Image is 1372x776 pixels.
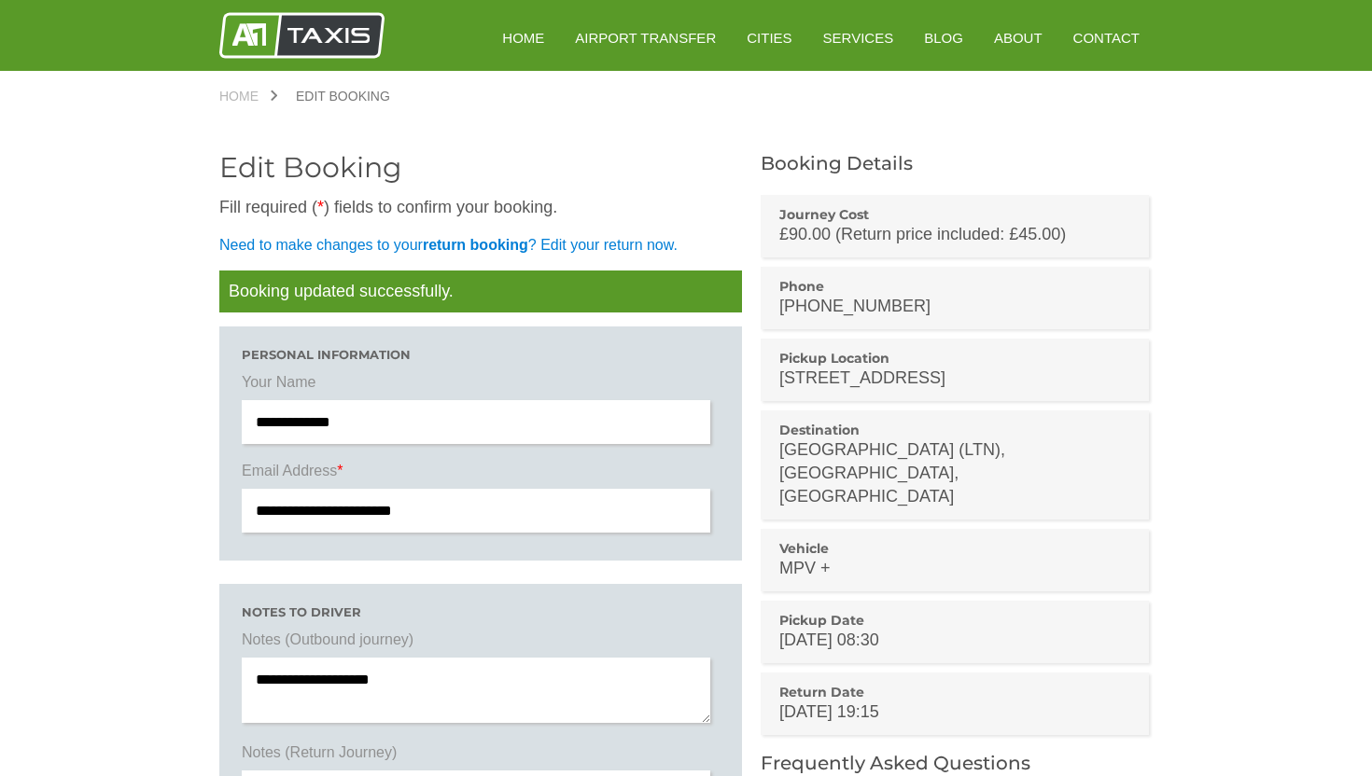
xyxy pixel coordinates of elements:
label: Notes (Return Journey) [242,742,720,770]
img: A1 Taxis [219,12,385,59]
h3: Pickup Location [779,350,1130,367]
a: About [981,15,1056,61]
label: Email Address [242,461,720,489]
p: Fill required ( ) fields to confirm your booking. [219,196,742,219]
a: Airport Transfer [562,15,729,61]
h3: Personal Information [242,349,720,361]
a: Edit Booking [277,90,409,103]
a: Cities [734,15,805,61]
p: [GEOGRAPHIC_DATA] (LTN), [GEOGRAPHIC_DATA], [GEOGRAPHIC_DATA] [779,438,1130,508]
a: Home [219,90,277,103]
a: Blog [911,15,976,61]
h3: Notes to driver [242,606,720,618]
h3: Return Date [779,684,1130,700]
p: [PHONE_NUMBER] [779,295,1130,318]
p: MPV + [779,557,1130,580]
h3: Destination [779,422,1130,438]
label: Your Name [242,372,720,400]
h2: Edit Booking [219,154,742,182]
h3: Vehicle [779,540,1130,557]
a: Contact [1060,15,1153,61]
h3: Journey Cost [779,206,1130,223]
strong: return booking [423,237,528,253]
p: [DATE] 19:15 [779,700,1130,724]
h2: Frequently Asked Questions [761,754,1153,772]
a: Services [810,15,907,61]
p: [STREET_ADDRESS] [779,367,1130,390]
p: [DATE] 08:30 [779,629,1130,652]
label: Notes (Outbound journey) [242,630,720,658]
a: Need to make changes to yourreturn booking? Edit your return now. [219,237,678,253]
h3: Pickup Date [779,612,1130,629]
h3: Phone [779,278,1130,295]
h2: Booking Details [761,154,1153,173]
a: HOME [489,15,557,61]
p: £90.00 (Return price included: £45.00) [779,223,1130,246]
p: Booking updated successfully. [219,270,742,312]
